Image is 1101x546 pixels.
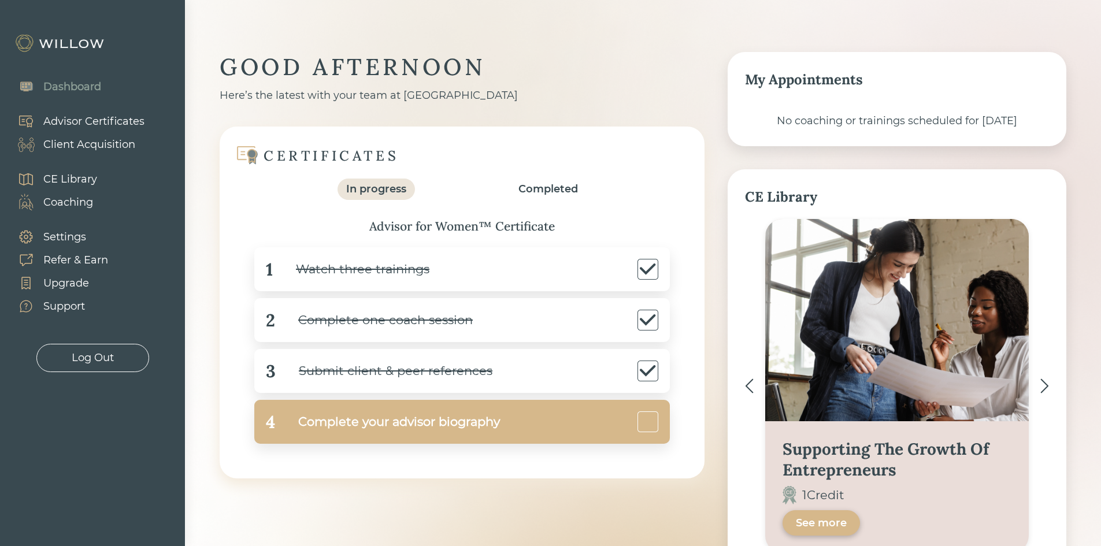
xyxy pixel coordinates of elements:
[43,252,108,268] div: Refer & Earn
[266,307,275,333] div: 2
[1040,378,1049,393] img: >
[276,358,492,384] div: Submit client & peer references
[518,181,578,197] div: Completed
[6,75,101,98] a: Dashboard
[745,187,1049,207] div: CE Library
[745,69,1049,90] div: My Appointments
[43,137,135,153] div: Client Acquisition
[266,257,273,283] div: 1
[6,225,108,248] a: Settings
[6,248,108,272] a: Refer & Earn
[72,350,114,366] div: Log Out
[273,257,429,283] div: Watch three trainings
[796,516,847,530] div: See more
[43,114,144,129] div: Advisor Certificates
[6,168,97,191] a: CE Library
[6,133,144,156] a: Client Acquisition
[43,276,89,291] div: Upgrade
[802,486,844,504] div: 1 Credit
[43,79,101,95] div: Dashboard
[43,229,86,245] div: Settings
[220,88,705,103] div: Here’s the latest with your team at [GEOGRAPHIC_DATA]
[275,307,473,333] div: Complete one coach session
[14,34,107,53] img: Willow
[220,52,705,82] div: GOOD AFTERNOON
[346,181,406,197] div: In progress
[275,409,500,435] div: Complete your advisor biography
[266,358,276,384] div: 3
[6,272,108,295] a: Upgrade
[243,217,681,236] div: Advisor for Women™ Certificate
[783,439,1011,480] div: Supporting The Growth Of Entrepreneurs
[6,110,144,133] a: Advisor Certificates
[266,409,275,435] div: 4
[745,378,754,393] img: <
[745,113,1049,129] div: No coaching or trainings scheduled for [DATE]
[43,195,93,210] div: Coaching
[43,172,97,187] div: CE Library
[264,147,399,165] div: CERTIFICATES
[43,299,85,314] div: Support
[6,191,97,214] a: Coaching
